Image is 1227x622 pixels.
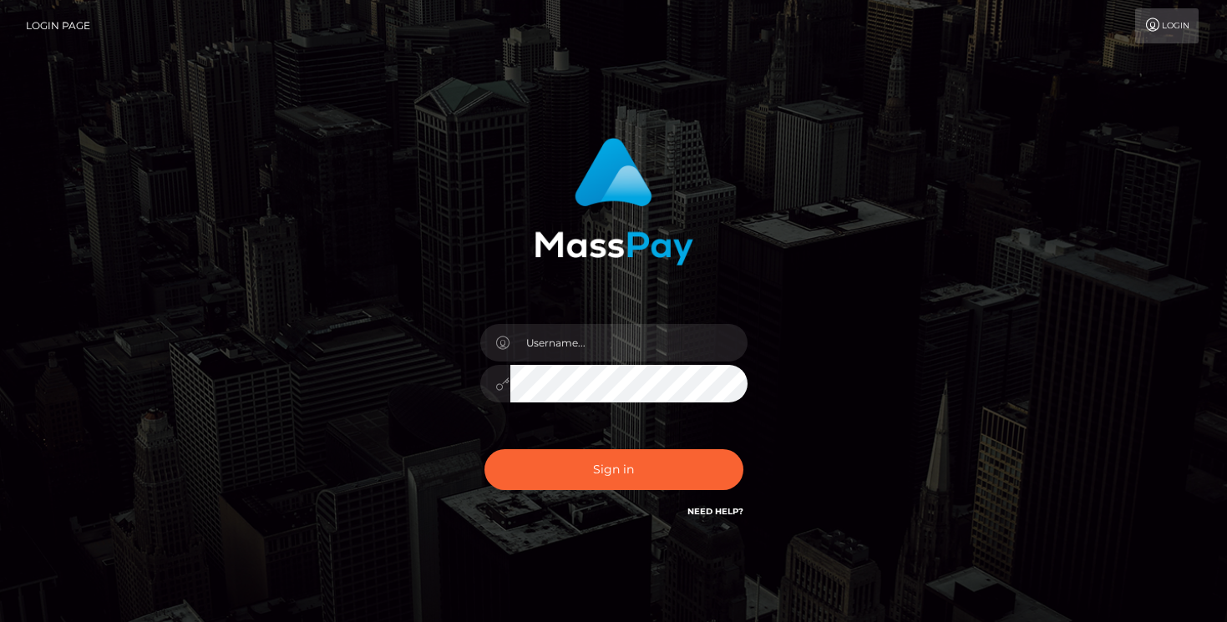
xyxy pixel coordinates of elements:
input: Username... [510,324,748,362]
button: Sign in [484,449,743,490]
a: Need Help? [687,506,743,517]
a: Login [1135,8,1199,43]
img: MassPay Login [535,138,693,265]
a: Login Page [26,8,90,43]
